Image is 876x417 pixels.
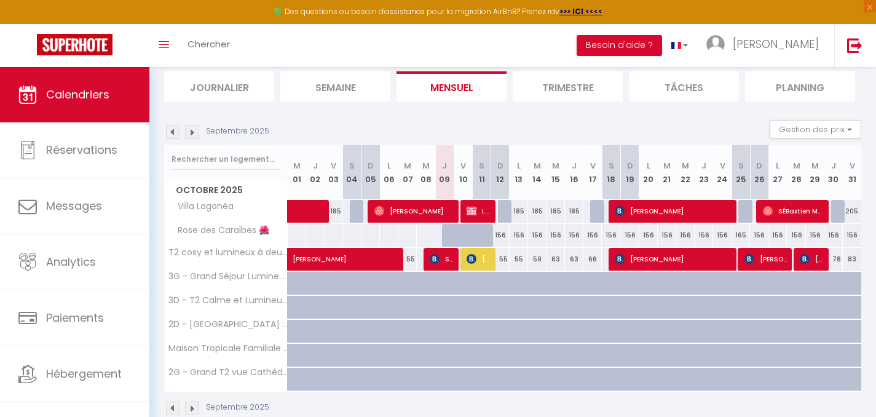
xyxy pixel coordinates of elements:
span: 2G - Grand T2 vue Cathédrale PaP [167,368,290,377]
li: Planning [745,71,855,101]
span: 3D - T2 Calme et Lumineux au coeur de [GEOGRAPHIC_DATA] [167,296,290,305]
li: Tâches [629,71,739,101]
abbr: M [682,160,689,172]
th: 29 [806,145,824,200]
div: 156 [824,224,843,247]
th: 22 [676,145,695,200]
div: 156 [768,224,787,247]
span: Villa Lagonéa [167,200,237,213]
th: 06 [380,145,398,200]
div: 185 [510,200,528,223]
div: 156 [695,224,713,247]
div: 63 [547,248,565,271]
th: 05 [361,145,380,200]
div: 156 [583,224,602,247]
th: 04 [343,145,361,200]
abbr: J [831,160,836,172]
th: 17 [583,145,602,200]
img: Super Booking [37,34,112,55]
span: [PERSON_NAME] [733,36,819,52]
span: [PERSON_NAME] [744,247,787,271]
img: logout [847,38,862,53]
th: 12 [491,145,510,200]
abbr: D [756,160,762,172]
input: Rechercher un logement... [172,148,280,170]
th: 24 [713,145,732,200]
th: 11 [473,145,491,200]
div: 156 [510,224,528,247]
a: >>> ICI <<<< [559,6,602,17]
abbr: M [552,160,559,172]
abbr: L [776,160,779,172]
th: 23 [695,145,713,200]
abbr: S [609,160,614,172]
div: 156 [713,224,732,247]
abbr: J [442,160,447,172]
th: 26 [750,145,768,200]
th: 18 [602,145,620,200]
span: Rose des Caraïbes 🌺 [167,224,272,237]
span: Analytics [46,254,96,269]
li: Journalier [164,71,274,101]
div: 55 [491,248,510,271]
th: 19 [620,145,639,200]
span: [PERSON_NAME] [293,241,462,264]
p: Septembre 2025 [206,125,269,137]
abbr: M [663,160,671,172]
li: Trimestre [513,71,623,101]
th: 08 [417,145,435,200]
div: 156 [787,224,805,247]
abbr: S [738,160,744,172]
abbr: M [404,160,411,172]
th: 30 [824,145,843,200]
abbr: D [627,160,633,172]
abbr: M [534,160,541,172]
span: Lesuperbe [PERSON_NAME] [467,199,491,223]
th: 31 [843,145,861,200]
span: Staff CSE PyFacility 1 [430,247,454,271]
span: [PERSON_NAME] [467,247,491,271]
span: Réservations [46,142,117,157]
span: 2D - [GEOGRAPHIC_DATA] : Appart Terrasse au [GEOGRAPHIC_DATA] [167,320,290,329]
span: Chercher [187,38,230,50]
th: 03 [325,145,343,200]
div: 59 [528,248,547,271]
div: 156 [676,224,695,247]
span: [PERSON_NAME] [374,199,454,223]
a: [PERSON_NAME] [288,248,306,271]
a: Chercher [178,24,239,67]
th: 13 [510,145,528,200]
div: 78 [824,248,843,271]
th: 07 [398,145,417,200]
abbr: V [850,160,855,172]
a: ... [PERSON_NAME] [697,24,834,67]
div: 165 [732,224,750,247]
div: 63 [565,248,583,271]
div: 156 [658,224,676,247]
abbr: J [701,160,706,172]
button: Gestion des prix [770,120,861,138]
div: 156 [491,224,510,247]
abbr: M [793,160,800,172]
abbr: J [572,160,577,172]
span: SÉBastien Moutschen [763,199,824,223]
abbr: L [647,160,650,172]
th: 02 [306,145,325,200]
span: Octobre 2025 [165,181,287,199]
li: Mensuel [397,71,507,101]
th: 21 [658,145,676,200]
th: 28 [787,145,805,200]
abbr: D [368,160,374,172]
abbr: J [313,160,318,172]
abbr: V [720,160,725,172]
div: 185 [547,200,565,223]
th: 27 [768,145,787,200]
img: ... [706,35,725,54]
abbr: V [590,160,596,172]
th: 10 [454,145,472,200]
div: 156 [602,224,620,247]
div: 83 [843,248,861,271]
div: 156 [620,224,639,247]
button: Besoin d'aide ? [577,35,662,56]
